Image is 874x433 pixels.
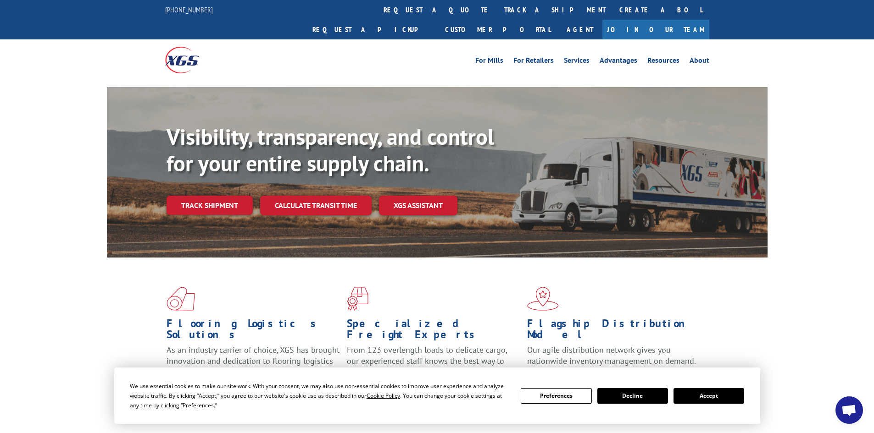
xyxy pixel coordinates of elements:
[475,57,503,67] a: For Mills
[647,57,679,67] a: Resources
[513,57,554,67] a: For Retailers
[347,287,368,311] img: xgs-icon-focused-on-flooring-red
[564,57,590,67] a: Services
[597,388,668,404] button: Decline
[367,392,400,400] span: Cookie Policy
[438,20,557,39] a: Customer Portal
[602,20,709,39] a: Join Our Team
[306,20,438,39] a: Request a pickup
[600,57,637,67] a: Advantages
[114,367,760,424] div: Cookie Consent Prompt
[521,388,591,404] button: Preferences
[379,196,457,215] a: XGS ASSISTANT
[527,345,696,366] span: Our agile distribution network gives you nationwide inventory management on demand.
[167,287,195,311] img: xgs-icon-total-supply-chain-intelligence-red
[674,388,744,404] button: Accept
[167,122,494,177] b: Visibility, transparency, and control for your entire supply chain.
[347,345,520,385] p: From 123 overlength loads to delicate cargo, our experienced staff knows the best way to move you...
[347,318,520,345] h1: Specialized Freight Experts
[527,287,559,311] img: xgs-icon-flagship-distribution-model-red
[557,20,602,39] a: Agent
[183,401,214,409] span: Preferences
[167,345,340,377] span: As an industry carrier of choice, XGS has brought innovation and dedication to flooring logistics...
[835,396,863,424] div: Open chat
[527,318,701,345] h1: Flagship Distribution Model
[130,381,510,410] div: We use essential cookies to make our site work. With your consent, we may also use non-essential ...
[167,196,253,215] a: Track shipment
[260,196,372,215] a: Calculate transit time
[167,318,340,345] h1: Flooring Logistics Solutions
[165,5,213,14] a: [PHONE_NUMBER]
[690,57,709,67] a: About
